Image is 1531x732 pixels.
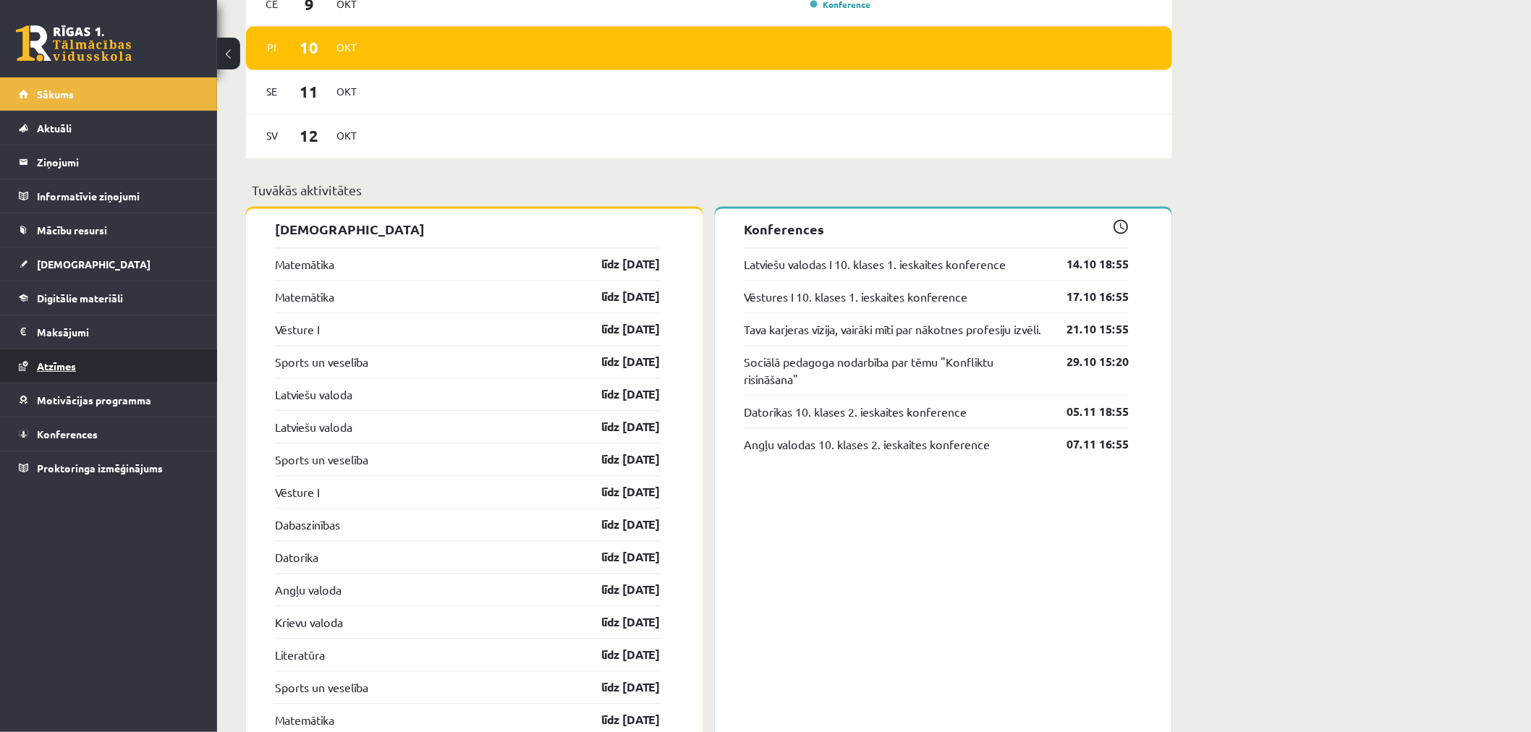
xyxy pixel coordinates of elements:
p: Konferences [744,220,1129,239]
a: Literatūra [275,647,325,664]
span: Proktoringa izmēģinājums [37,461,163,474]
a: Angļu valodas 10. klases 2. ieskaites konference [744,436,990,454]
a: 14.10 18:55 [1045,256,1129,273]
span: 11 [287,80,332,104]
span: Aktuāli [37,122,72,135]
a: Matemātika [275,256,334,273]
a: līdz [DATE] [576,582,660,599]
a: Sports un veselība [275,354,368,371]
a: Motivācijas programma [19,383,199,417]
span: 10 [287,36,332,60]
a: Latviešu valoda [275,386,352,404]
a: Vēsture I [275,321,319,339]
a: Dabaszinības [275,516,340,534]
p: Tuvākās aktivitātes [252,181,1166,200]
span: Pi [257,37,287,59]
a: Sports un veselība [275,451,368,469]
a: Aktuāli [19,111,199,145]
a: Datorikas 10. klases 2. ieskaites konference [744,404,967,421]
a: Digitālie materiāli [19,281,199,315]
a: 07.11 16:55 [1045,436,1129,454]
a: līdz [DATE] [576,647,660,664]
a: Sākums [19,77,199,111]
a: 21.10 15:55 [1045,321,1129,339]
span: Konferences [37,427,98,441]
span: Se [257,81,287,103]
a: līdz [DATE] [576,321,660,339]
a: Vēsture I [275,484,319,501]
a: līdz [DATE] [576,386,660,404]
a: Proktoringa izmēģinājums [19,451,199,485]
a: Vēstures I 10. klases 1. ieskaites konference [744,289,967,306]
a: līdz [DATE] [576,679,660,697]
a: Krievu valoda [275,614,343,631]
a: Sociālā pedagoga nodarbība par tēmu "Konfliktu risināšana" [744,354,1045,388]
span: Digitālie materiāli [37,291,123,305]
a: Rīgas 1. Tālmācības vidusskola [16,25,132,61]
a: 17.10 16:55 [1045,289,1129,306]
a: Informatīvie ziņojumi [19,179,199,213]
span: Mācību resursi [37,224,107,237]
span: Motivācijas programma [37,393,151,407]
span: Sv [257,125,287,148]
legend: Informatīvie ziņojumi [37,179,199,213]
a: līdz [DATE] [576,419,660,436]
a: līdz [DATE] [576,451,660,469]
a: 05.11 18:55 [1045,404,1129,421]
a: līdz [DATE] [576,289,660,306]
p: [DEMOGRAPHIC_DATA] [275,220,660,239]
a: līdz [DATE] [576,549,660,566]
a: līdz [DATE] [576,354,660,371]
a: līdz [DATE] [576,256,660,273]
a: Sports un veselība [275,679,368,697]
span: Okt [331,81,362,103]
a: līdz [DATE] [576,484,660,501]
a: Matemātika [275,712,334,729]
legend: Ziņojumi [37,145,199,179]
span: Okt [331,37,362,59]
span: [DEMOGRAPHIC_DATA] [37,258,150,271]
a: Latviešu valoda [275,419,352,436]
legend: Maksājumi [37,315,199,349]
a: Latviešu valodas I 10. klases 1. ieskaites konference [744,256,1006,273]
span: Atzīmes [37,359,76,373]
a: Maksājumi [19,315,199,349]
a: [DEMOGRAPHIC_DATA] [19,247,199,281]
a: Datorika [275,549,318,566]
a: līdz [DATE] [576,614,660,631]
a: Konferences [19,417,199,451]
span: 12 [287,124,332,148]
a: Mācību resursi [19,213,199,247]
a: Ziņojumi [19,145,199,179]
a: līdz [DATE] [576,516,660,534]
a: līdz [DATE] [576,712,660,729]
a: Matemātika [275,289,334,306]
a: Atzīmes [19,349,199,383]
a: Angļu valoda [275,582,342,599]
a: Tava karjeras vīzija, vairāki mīti par nākotnes profesiju izvēli. [744,321,1041,339]
span: Sākums [37,88,74,101]
span: Okt [331,125,362,148]
a: 29.10 15:20 [1045,354,1129,371]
